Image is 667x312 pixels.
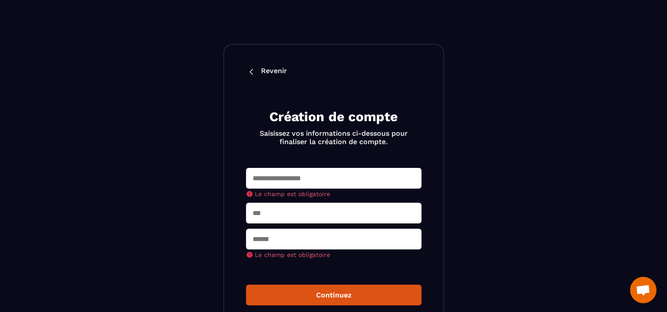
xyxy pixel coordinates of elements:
p: Saisissez vos informations ci-dessous pour finaliser la création de compte. [257,129,411,146]
span: Le champ est obligatoire [255,190,330,197]
img: back [246,67,257,77]
a: Ouvrir le chat [630,277,656,303]
button: Continuez [246,285,421,305]
span: Le champ est obligatoire [255,251,330,258]
h2: Création de compte [257,108,411,126]
a: Revenir [246,67,421,77]
p: Revenir [261,67,287,77]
